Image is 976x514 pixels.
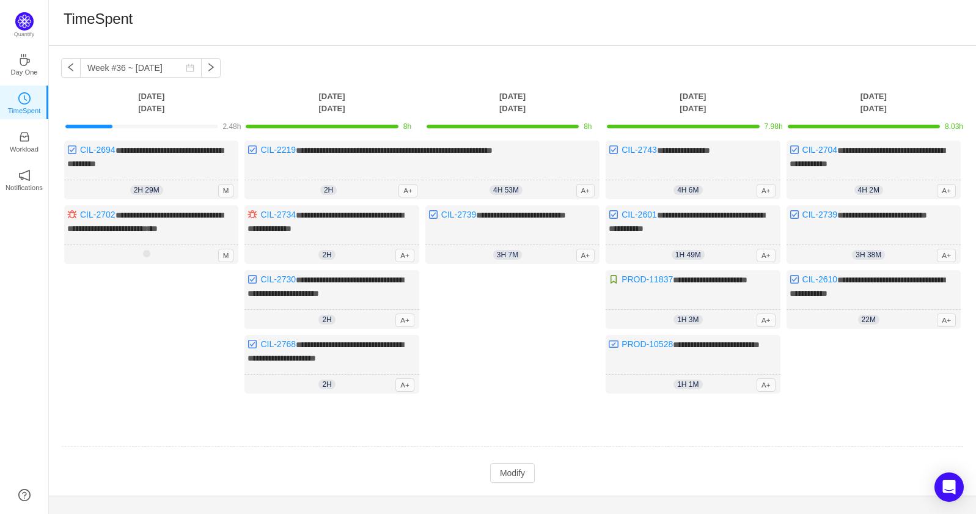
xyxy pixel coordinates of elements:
p: Workload [10,144,39,155]
a: PROD-10528 [622,339,673,349]
a: CIL-2768 [260,339,296,349]
span: 1h 49m [672,250,705,260]
img: 10318 [67,145,77,155]
img: 10318 [790,274,799,284]
a: CIL-2702 [80,210,116,219]
div: Open Intercom Messenger [934,472,964,502]
i: icon: inbox [18,131,31,143]
span: M [218,184,234,197]
span: 2h [318,250,335,260]
p: Notifications [6,182,43,193]
span: 3h 38m [852,250,885,260]
img: 10318 [609,145,618,155]
span: A+ [757,184,776,197]
span: M [218,249,234,262]
th: [DATE] [DATE] [61,90,241,115]
img: 10318 [790,145,799,155]
button: Modify [490,463,535,483]
span: 2h 29m [130,185,163,195]
span: 3h 7m [493,250,522,260]
span: A+ [576,249,595,262]
span: 8h [584,122,592,131]
a: icon: inboxWorkload [18,134,31,147]
span: 2h [318,380,335,389]
a: CIL-2610 [802,274,838,284]
span: A+ [576,184,595,197]
a: CIL-2694 [80,145,116,155]
a: icon: clock-circleTimeSpent [18,96,31,108]
img: 10315 [609,274,618,284]
a: PROD-11837 [622,274,673,284]
a: icon: coffeeDay One [18,57,31,70]
i: icon: notification [18,169,31,182]
a: CIL-2601 [622,210,657,219]
span: 2h [320,185,337,195]
th: [DATE] [DATE] [603,90,783,115]
span: A+ [395,249,414,262]
img: 10300 [609,339,618,349]
img: 10318 [248,145,257,155]
input: Select a week [80,58,202,78]
span: 2.48h [222,122,241,131]
span: A+ [757,249,776,262]
a: CIL-2730 [260,274,296,284]
img: 10318 [248,274,257,284]
span: 4h 53m [490,185,523,195]
span: A+ [757,378,776,392]
p: Day One [10,67,37,78]
a: CIL-2734 [260,210,296,219]
span: A+ [395,314,414,327]
i: icon: clock-circle [18,92,31,105]
a: CIL-2739 [441,210,477,219]
a: icon: notificationNotifications [18,173,31,185]
span: 8.03h [945,122,963,131]
i: icon: calendar [186,64,194,72]
span: 7.98h [765,122,783,131]
span: 22m [858,315,879,325]
span: 2h [318,315,335,325]
a: CIL-2743 [622,145,657,155]
span: 1h 1m [673,380,702,389]
button: icon: left [61,58,81,78]
th: [DATE] [DATE] [783,90,964,115]
th: [DATE] [DATE] [241,90,422,115]
button: icon: right [201,58,221,78]
a: CIL-2739 [802,210,838,219]
a: icon: question-circle [18,489,31,501]
img: 10318 [248,339,257,349]
img: 10318 [609,210,618,219]
img: 10318 [428,210,438,219]
h1: TimeSpent [64,10,133,28]
span: A+ [937,184,956,197]
span: A+ [398,184,417,197]
img: 10303 [248,210,257,219]
span: 4h 2m [854,185,883,195]
span: 4h 6m [673,185,702,195]
img: 10303 [67,210,77,219]
span: A+ [757,314,776,327]
p: Quantify [14,31,35,39]
img: 10318 [790,210,799,219]
span: 1h 3m [673,315,702,325]
a: CIL-2704 [802,145,838,155]
span: 8h [403,122,411,131]
th: [DATE] [DATE] [422,90,603,115]
a: CIL-2219 [260,145,296,155]
p: TimeSpent [8,105,41,116]
span: A+ [395,378,414,392]
span: A+ [937,249,956,262]
span: A+ [937,314,956,327]
i: icon: coffee [18,54,31,66]
img: Quantify [15,12,34,31]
